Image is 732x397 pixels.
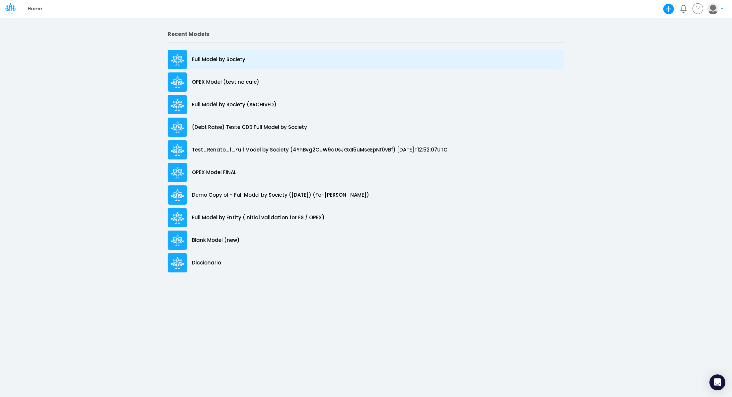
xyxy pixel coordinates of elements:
p: Demo Copy of - Full Model by Society ([DATE]) (For [PERSON_NAME]) [192,191,369,199]
a: Diccionario [168,251,564,274]
a: (Debt Raise) Teste CDB Full Model by Society [168,116,564,139]
a: Demo Copy of - Full Model by Society ([DATE]) (For [PERSON_NAME]) [168,184,564,206]
p: Full Model by Society [192,56,245,63]
p: (Debt Raise) Teste CDB Full Model by Society [192,124,307,131]
p: Full Model by Entity (initial validation for FS / OPEX) [192,214,325,222]
h2: Recent Models [168,31,564,37]
a: Notifications [680,5,687,13]
p: Full Model by Society (ARCHIVED) [192,101,277,109]
a: OPEX Model FINAL [168,161,564,184]
a: OPEX Model (test no calc) [168,71,564,93]
a: Blank Model (new) [168,229,564,251]
p: Home [28,5,42,13]
a: Full Model by Society (ARCHIVED) [168,93,564,116]
div: Open Intercom Messenger [709,374,725,390]
p: Blank Model (new) [192,237,240,244]
p: Diccionario [192,259,221,267]
a: Full Model by Entity (initial validation for FS / OPEX) [168,206,564,229]
p: Test_Renato_1_Full Model by Society (4YnBvg2CUW9aUsJGxII5uMseEpNf0vBf) [DATE]T12:52:07UTC [192,146,447,154]
a: Test_Renato_1_Full Model by Society (4YnBvg2CUW9aUsJGxII5uMseEpNf0vBf) [DATE]T12:52:07UTC [168,139,564,161]
p: OPEX Model (test no calc) [192,78,259,86]
p: OPEX Model FINAL [192,169,236,176]
a: Full Model by Society [168,48,564,71]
